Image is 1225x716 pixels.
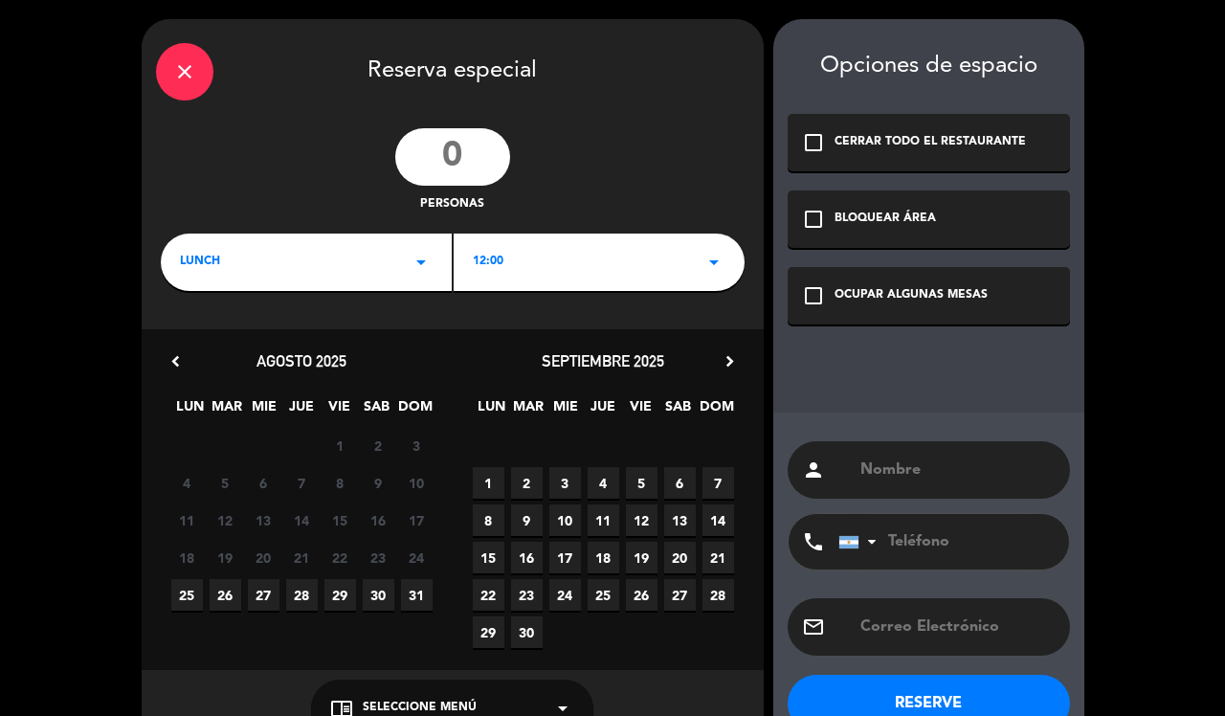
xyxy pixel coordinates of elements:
[174,395,206,427] span: LUN
[286,504,318,536] span: 14
[410,251,433,274] i: arrow_drop_down
[286,542,318,573] span: 21
[324,430,356,461] span: 1
[588,467,619,499] span: 4
[398,395,430,427] span: DOM
[395,128,510,186] input: 0
[858,614,1056,640] input: Correo Electrónico
[664,467,696,499] span: 6
[286,467,318,499] span: 7
[363,504,394,536] span: 16
[324,542,356,573] span: 22
[420,195,484,214] span: personas
[835,210,936,229] div: BLOQUEAR ÁREA
[626,579,657,611] span: 26
[702,251,725,274] i: arrow_drop_down
[720,351,740,371] i: chevron_right
[363,542,394,573] span: 23
[664,579,696,611] span: 27
[802,131,825,154] i: check_box_outline_blank
[549,542,581,573] span: 17
[511,579,543,611] span: 23
[249,395,280,427] span: MIE
[549,504,581,536] span: 10
[473,504,504,536] span: 8
[286,579,318,611] span: 28
[588,504,619,536] span: 11
[210,504,241,536] span: 12
[248,504,279,536] span: 13
[802,284,825,307] i: check_box_outline_blank
[142,19,764,119] div: Reserva especial
[248,467,279,499] span: 6
[401,430,433,461] span: 3
[588,579,619,611] span: 25
[180,253,220,272] span: LUNCH
[626,467,657,499] span: 5
[323,395,355,427] span: VIE
[401,579,433,611] span: 31
[662,395,694,427] span: SAB
[248,579,279,611] span: 27
[839,515,883,569] div: Argentina: +54
[550,395,582,427] span: MIE
[802,208,825,231] i: check_box_outline_blank
[401,467,433,499] span: 10
[324,467,356,499] span: 8
[835,286,988,305] div: OCUPAR ALGUNAS MESAS
[549,579,581,611] span: 24
[511,616,543,648] span: 30
[702,579,734,611] span: 28
[511,542,543,573] span: 16
[702,504,734,536] span: 14
[166,351,186,371] i: chevron_left
[702,467,734,499] span: 7
[626,542,657,573] span: 19
[401,542,433,573] span: 24
[324,579,356,611] span: 29
[802,530,825,553] i: phone
[702,542,734,573] span: 21
[171,467,203,499] span: 4
[588,395,619,427] span: JUE
[473,616,504,648] span: 29
[256,351,346,370] span: agosto 2025
[171,542,203,573] span: 18
[542,351,664,370] span: septiembre 2025
[473,579,504,611] span: 22
[286,395,318,427] span: JUE
[401,504,433,536] span: 17
[363,467,394,499] span: 9
[324,504,356,536] span: 15
[361,395,392,427] span: SAB
[511,467,543,499] span: 2
[664,542,696,573] span: 20
[858,457,1056,483] input: Nombre
[664,504,696,536] span: 13
[626,504,657,536] span: 12
[473,467,504,499] span: 1
[212,395,243,427] span: MAR
[549,467,581,499] span: 3
[473,542,504,573] span: 15
[171,579,203,611] span: 25
[802,615,825,638] i: email
[700,395,731,427] span: DOM
[513,395,545,427] span: MAR
[171,504,203,536] span: 11
[838,514,1049,570] input: Teléfono
[248,542,279,573] span: 20
[802,459,825,481] i: person
[588,542,619,573] span: 18
[476,395,507,427] span: LUN
[788,53,1070,80] div: Opciones de espacio
[173,60,196,83] i: close
[511,504,543,536] span: 9
[363,579,394,611] span: 30
[210,467,241,499] span: 5
[835,133,1026,152] div: CERRAR TODO EL RESTAURANTE
[210,579,241,611] span: 26
[625,395,657,427] span: VIE
[473,253,503,272] span: 12:00
[363,430,394,461] span: 2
